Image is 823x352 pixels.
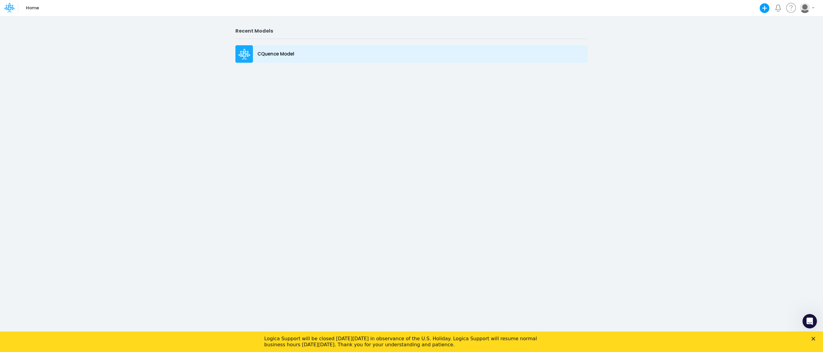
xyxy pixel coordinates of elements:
a: Notifications [775,5,782,11]
a: CQuence Model [235,44,588,64]
div: Logica Support will be closed [DATE][DATE] in observance of the U.S. Holiday. Logica Support will... [264,4,549,16]
div: Close [812,5,818,9]
p: CQuence Model [257,51,294,58]
h2: Recent Models [235,28,588,34]
p: Home [26,5,39,11]
iframe: Intercom live chat [802,314,817,328]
